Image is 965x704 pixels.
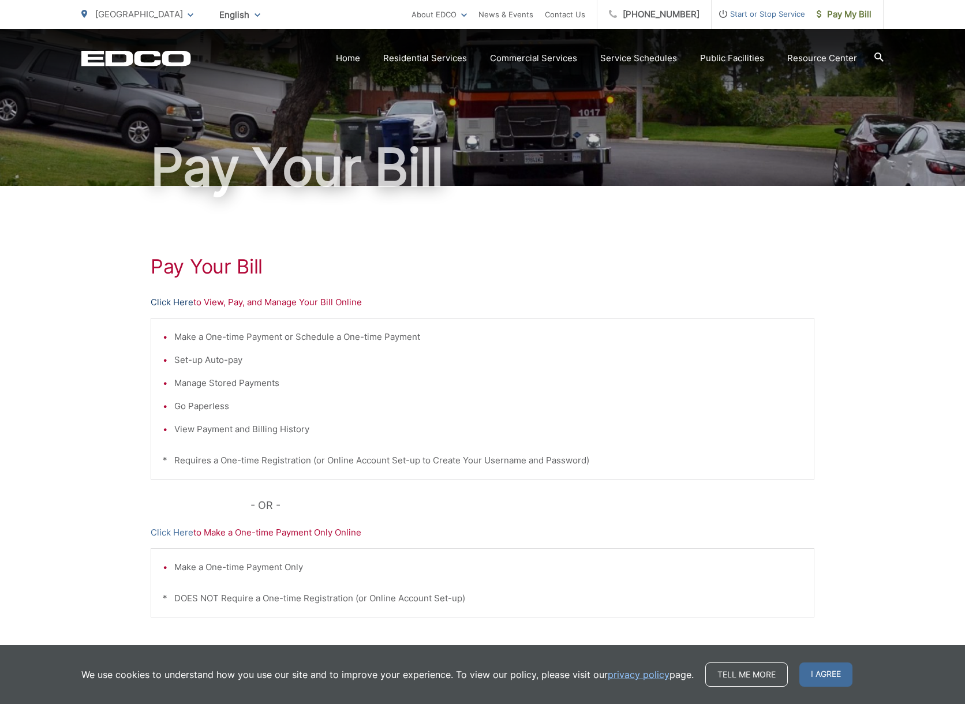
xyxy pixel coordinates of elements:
[151,295,193,309] a: Click Here
[81,138,884,196] h1: Pay Your Bill
[705,662,788,687] a: Tell me more
[151,526,193,540] a: Click Here
[174,399,802,413] li: Go Paperless
[817,8,872,21] span: Pay My Bill
[174,422,802,436] li: View Payment and Billing History
[787,51,857,65] a: Resource Center
[151,295,814,309] p: to View, Pay, and Manage Your Bill Online
[336,51,360,65] a: Home
[412,8,467,21] a: About EDCO
[799,662,852,687] span: I agree
[174,560,802,574] li: Make a One-time Payment Only
[383,51,467,65] a: Residential Services
[95,9,183,20] span: [GEOGRAPHIC_DATA]
[250,497,815,514] p: - OR -
[478,8,533,21] a: News & Events
[81,668,694,681] p: We use cookies to understand how you use our site and to improve your experience. To view our pol...
[81,50,191,66] a: EDCD logo. Return to the homepage.
[608,668,669,681] a: privacy policy
[174,330,802,344] li: Make a One-time Payment or Schedule a One-time Payment
[163,591,802,605] p: * DOES NOT Require a One-time Registration (or Online Account Set-up)
[151,255,814,278] h1: Pay Your Bill
[211,5,269,25] span: English
[151,526,814,540] p: to Make a One-time Payment Only Online
[163,454,802,467] p: * Requires a One-time Registration (or Online Account Set-up to Create Your Username and Password)
[600,51,677,65] a: Service Schedules
[545,8,585,21] a: Contact Us
[490,51,577,65] a: Commercial Services
[174,353,802,367] li: Set-up Auto-pay
[700,51,764,65] a: Public Facilities
[174,376,802,390] li: Manage Stored Payments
